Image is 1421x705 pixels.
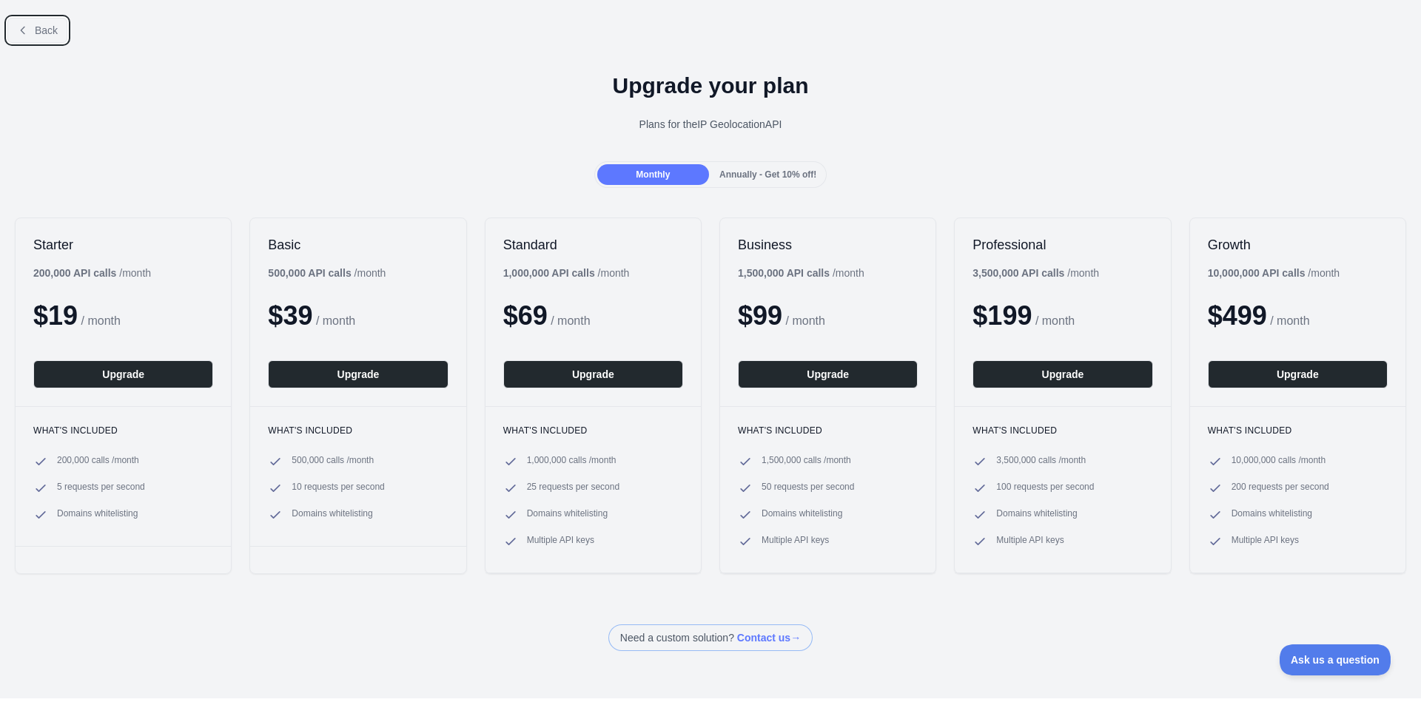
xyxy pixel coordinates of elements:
[738,266,864,280] div: / month
[972,267,1064,279] b: 3,500,000 API calls
[972,266,1099,280] div: / month
[1280,644,1391,675] iframe: Toggle Customer Support
[503,266,630,280] div: / month
[972,300,1032,331] span: $ 199
[972,236,1152,254] h2: Professional
[738,236,918,254] h2: Business
[503,267,595,279] b: 1,000,000 API calls
[738,300,782,331] span: $ 99
[738,267,830,279] b: 1,500,000 API calls
[503,236,683,254] h2: Standard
